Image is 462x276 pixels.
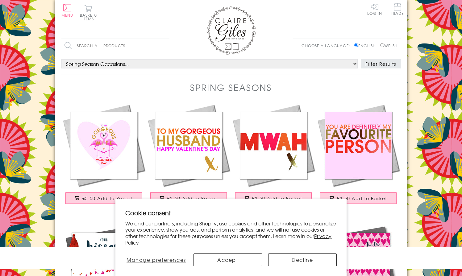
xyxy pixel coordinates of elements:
[380,43,384,47] input: Welsh
[316,103,401,210] a: Valentines Day Card, You're my Favourite, text foiled in shiny gold £3.50 Add to Basket
[125,253,187,266] button: Manage preferences
[380,43,398,48] label: Welsh
[163,39,169,53] input: Search
[61,39,169,53] input: Search all products
[391,3,404,15] span: Trade
[231,103,316,188] img: Valentines Day Card, MWAH, Kiss, text foiled in shiny gold
[302,43,353,48] p: Choose a language:
[194,253,262,266] button: Accept
[61,12,73,18] span: Menu
[235,192,312,204] button: £3.50 Add to Basket
[391,3,404,16] a: Trade
[150,192,227,204] button: £3.50 Add to Basket
[80,5,97,21] button: Basket0 items
[354,43,358,47] input: English
[125,208,337,217] h2: Cookie consent
[125,220,337,246] p: We and our partners, including Shopify, use cookies and other technologies to personalize your ex...
[361,59,401,68] button: Filter Results
[206,6,256,55] img: Claire Giles Greetings Cards
[367,3,382,15] a: Log In
[65,192,142,204] button: £3.50 Add to Basket
[252,195,302,201] span: £3.50 Add to Basket
[268,253,337,266] button: Decline
[82,195,133,201] span: £3.50 Add to Basket
[127,256,186,263] span: Manage preferences
[125,232,331,246] a: Privacy Policy
[83,12,97,22] span: 0 items
[167,195,218,201] span: £3.50 Add to Basket
[316,103,401,188] img: Valentines Day Card, You're my Favourite, text foiled in shiny gold
[61,103,146,188] img: Valentines Day Card, Wife, Flamingo heart, text foiled in shiny gold
[190,81,272,94] h1: Spring Seasons
[146,103,231,210] a: Valentines Day Card, Gorgeous Husband, text foiled in shiny gold £3.50 Add to Basket
[61,103,146,210] a: Valentines Day Card, Wife, Flamingo heart, text foiled in shiny gold £3.50 Add to Basket
[320,192,397,204] button: £3.50 Add to Basket
[354,43,379,48] label: English
[146,103,231,188] img: Valentines Day Card, Gorgeous Husband, text foiled in shiny gold
[337,195,387,201] span: £3.50 Add to Basket
[231,103,316,210] a: Valentines Day Card, MWAH, Kiss, text foiled in shiny gold £3.50 Add to Basket
[61,4,73,17] button: Menu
